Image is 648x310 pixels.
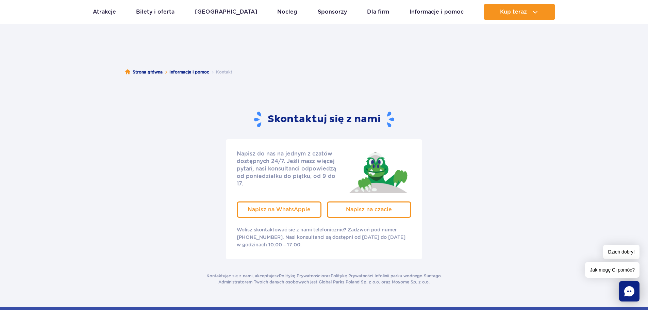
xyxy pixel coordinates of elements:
img: Jay [345,150,411,193]
a: Napisz na czacie [327,201,412,218]
div: Chat [619,281,639,301]
a: Strona główna [125,69,163,76]
span: Dzień dobry! [603,245,639,259]
a: Politykę Prywatności [279,273,321,278]
a: Dla firm [367,4,389,20]
a: Politykę Prywatności Infolinii parku wodnego Suntago [331,273,441,278]
li: Kontakt [209,69,232,76]
a: Napisz na WhatsAppie [237,201,321,218]
h2: Skontaktuj się z nami [254,111,394,128]
p: Kontaktując się z nami, akceptujesz oraz . Administratorem Twoich danych osobowych jest Global Pa... [206,273,442,285]
a: Bilety i oferta [136,4,175,20]
button: Kup teraz [484,4,555,20]
a: Atrakcje [93,4,116,20]
span: Kup teraz [500,9,527,15]
span: Jak mogę Ci pomóc? [585,262,639,278]
span: Napisz na WhatsAppie [248,206,311,213]
a: Informacje i pomoc [169,69,209,76]
a: Nocleg [277,4,297,20]
a: Informacje i pomoc [410,4,464,20]
span: Napisz na czacie [346,206,392,213]
p: Napisz do nas na jednym z czatów dostępnych 24/7. Jeśli masz więcej pytań, nasi konsultanci odpow... [237,150,343,187]
a: [GEOGRAPHIC_DATA] [195,4,257,20]
p: Wolisz skontaktować się z nami telefonicznie? Zadzwoń pod numer [PHONE_NUMBER]. Nasi konsultanci ... [237,226,411,248]
a: Sponsorzy [318,4,347,20]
